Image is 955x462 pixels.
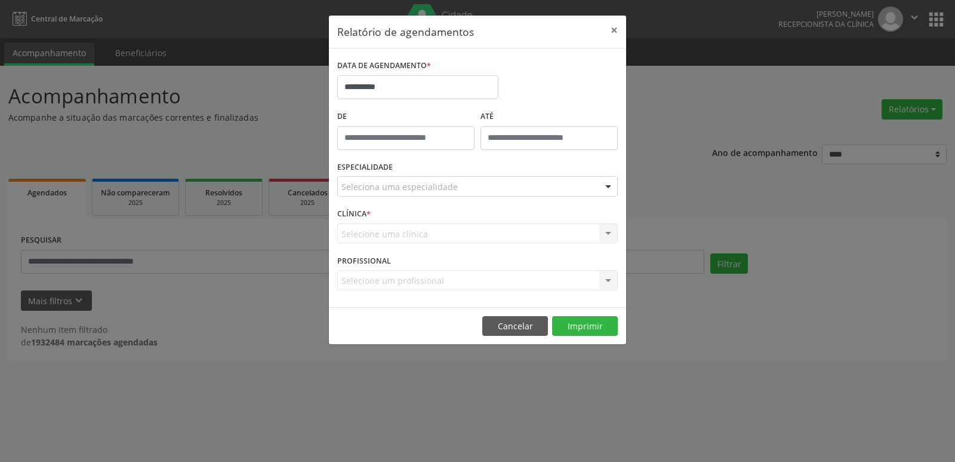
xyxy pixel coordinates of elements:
[480,108,618,126] label: ATÉ
[337,24,474,39] h5: Relatório de agendamentos
[552,316,618,336] button: Imprimir
[337,57,431,75] label: DATA DE AGENDAMENTO
[602,16,626,45] button: Close
[337,108,475,126] label: De
[482,316,548,336] button: Cancelar
[341,180,458,193] span: Seleciona uma especialidade
[337,158,393,177] label: ESPECIALIDADE
[337,252,391,270] label: PROFISSIONAL
[337,205,371,224] label: CLÍNICA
